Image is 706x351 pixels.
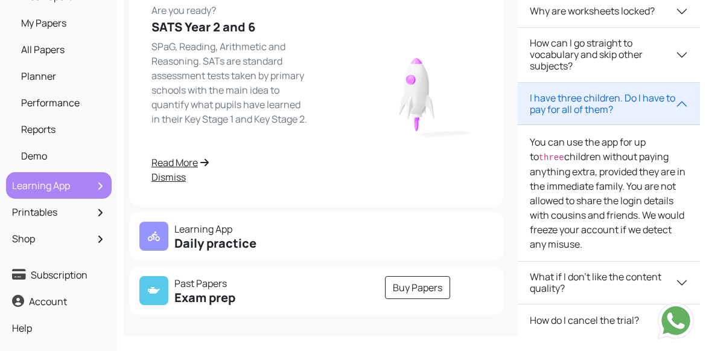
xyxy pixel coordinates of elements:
button: How can I go straight to vocabulary and skip other subjects? [518,28,700,82]
code: three [539,153,564,163]
a: Demo [18,146,106,166]
a: Printables [9,202,109,222]
h5: SATS Year 2 and 6 [151,20,309,34]
a: Account [9,291,109,312]
a: Reports [18,119,106,140]
img: Send whatsapp message to +442080035976 [658,303,694,339]
a: Performance [18,92,106,113]
button: How do I cancel the trial? [518,304,700,336]
h5: Daily practice [139,236,309,251]
p: Past Papers [139,276,309,291]
div: You can use the app for up to children without paying anything extra, provided they are in the im... [518,125,700,261]
img: rocket [352,42,482,141]
button: What if I don't like the content quality? [518,262,700,304]
button: I have three children. Do I have to pay for all of them? [518,83,700,125]
p: Learning App [139,222,309,236]
a: My Papers [18,13,106,33]
p: SPaG, Reading, Arithmetic and Reasoning. SATs are standard assessment tests taken by primary scho... [151,39,309,126]
a: Read More [151,155,309,170]
a: All Papers [18,39,106,60]
a: Help [9,318,109,338]
a: Dismiss [151,170,309,184]
a: Buy Papers [385,276,450,299]
a: Learning App [9,175,109,196]
h5: Exam prep [139,291,309,305]
a: Subscription [9,265,109,285]
a: Planner [18,66,106,86]
a: Shop [9,228,109,249]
